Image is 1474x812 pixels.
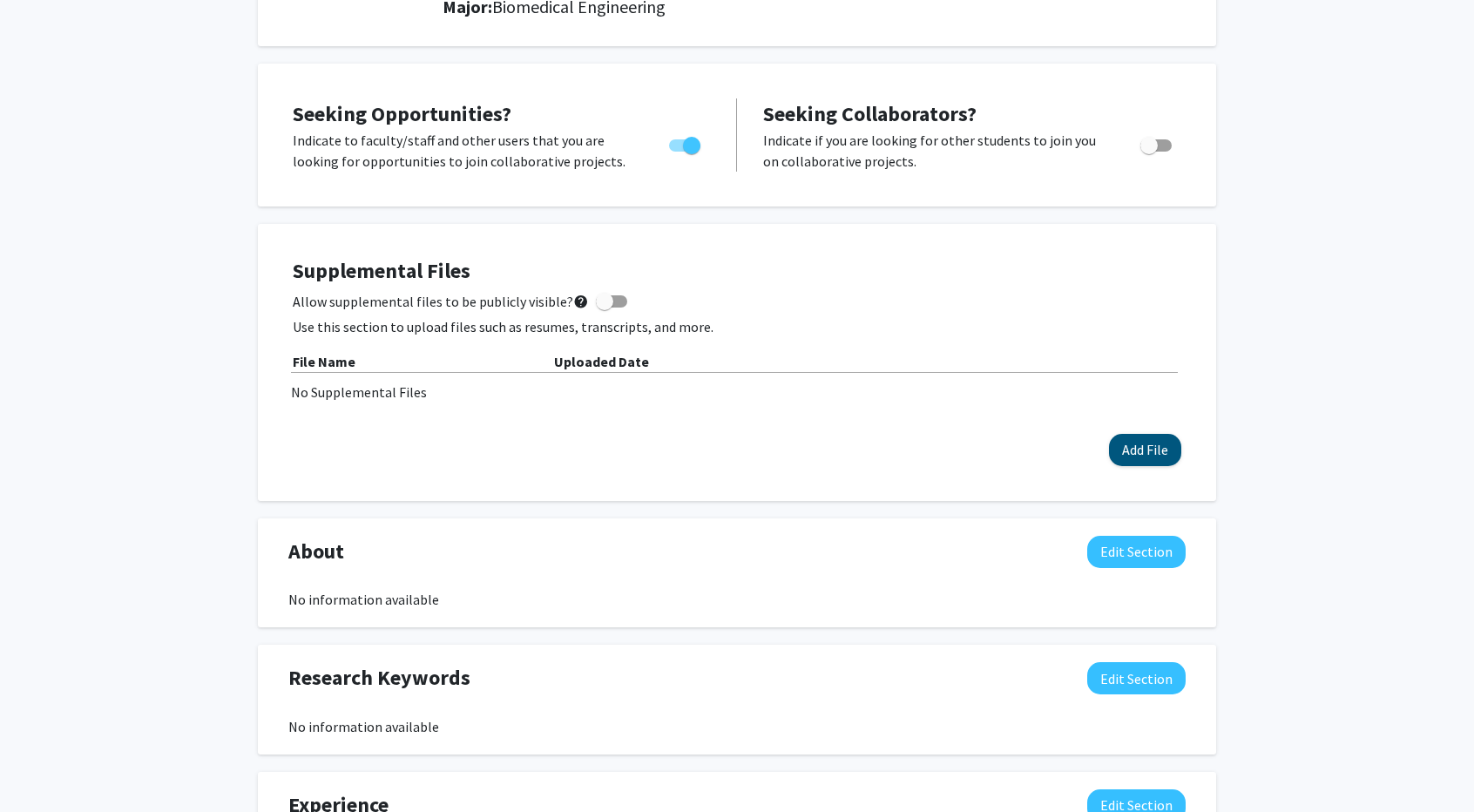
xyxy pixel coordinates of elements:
[293,291,589,312] span: Allow supplemental files to be publicly visible?
[1133,130,1181,156] div: Toggle
[288,662,470,694] span: Research Keywords
[288,716,1186,737] div: No information available
[1087,662,1186,694] button: Edit Research Keywords
[293,100,511,127] span: Seeking Opportunities?
[288,536,344,567] span: About
[293,316,1181,337] p: Use this section to upload files such as resumes, transcripts, and more.
[291,382,1183,403] div: No Supplemental Files
[573,291,589,312] mat-icon: help
[293,130,636,172] p: Indicate to faculty/staff and other users that you are looking for opportunities to join collabor...
[1087,536,1186,568] button: Edit About
[293,353,355,370] b: File Name
[554,353,649,370] b: Uploaded Date
[1109,434,1181,466] button: Add File
[763,100,977,127] span: Seeking Collaborators?
[13,734,74,799] iframe: Chat
[662,130,710,156] div: Toggle
[763,130,1107,172] p: Indicate if you are looking for other students to join you on collaborative projects.
[288,589,1186,610] div: No information available
[293,259,1181,284] h4: Supplemental Files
